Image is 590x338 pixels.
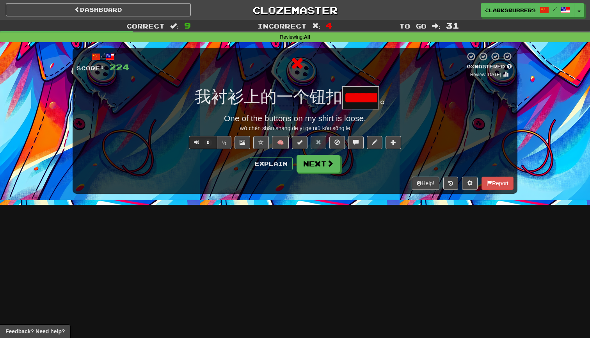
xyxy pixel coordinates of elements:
[258,22,307,30] span: Incorrect
[170,23,179,29] span: :
[485,7,536,14] span: clarksrubbers
[76,113,514,124] div: One of the buttons on my shirt is loose.
[184,21,191,30] span: 9
[292,136,307,149] button: Set this sentence to 100% Mastered (alt+m)
[432,23,441,29] span: :
[217,136,232,149] button: ½
[482,177,514,190] button: Report
[272,136,289,149] button: 🧠
[312,23,321,29] span: :
[253,136,269,149] button: Favorite sentence (alt+f)
[367,136,382,149] button: Edit sentence (alt+d)
[76,124,514,132] div: wǒ chèn shān shàng de yí gè niǔ kòu sōng le
[470,72,501,77] small: Review: [DATE]
[348,136,364,149] button: Discuss sentence (alt+u)
[5,327,65,335] span: Open feedback widget
[235,136,250,149] button: Show image (alt+x)
[329,136,345,149] button: Ignore sentence (alt+i)
[311,136,326,149] button: Reset to 0% Mastered (alt+r)
[126,22,165,30] span: Correct
[399,22,427,30] span: To go
[446,21,459,30] span: 31
[250,157,293,170] button: Explain
[553,6,557,12] span: /
[304,34,310,40] strong: All
[187,136,232,149] div: Text-to-speech controls
[189,136,217,149] button: 0
[195,88,342,106] span: 我衬衫上的一个钮扣
[379,88,395,106] span: 。
[481,3,574,17] a: clarksrubbers /
[297,155,340,173] button: Next
[6,3,191,16] a: Dashboard
[204,139,212,146] span: 0
[386,136,401,149] button: Add to collection (alt+a)
[76,65,105,72] span: Score:
[203,3,387,17] a: Clozemaster
[326,21,332,30] span: 4
[109,62,129,72] span: 224
[465,63,514,70] div: Mastered
[412,177,439,190] button: Help!
[76,52,129,61] div: /
[467,63,474,70] span: 0 %
[443,177,458,190] button: Round history (alt+y)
